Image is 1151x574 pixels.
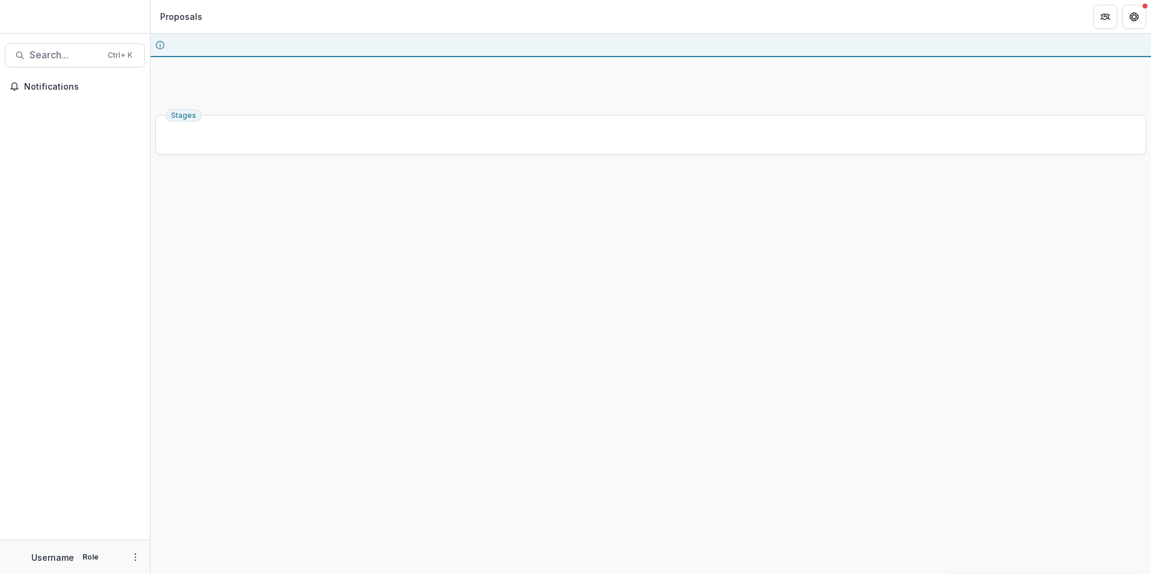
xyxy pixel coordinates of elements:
[1122,5,1146,29] button: Get Help
[79,552,102,563] p: Role
[155,8,207,25] nav: breadcrumb
[31,551,74,564] p: Username
[5,77,145,96] button: Notifications
[29,49,101,61] span: Search...
[1093,5,1117,29] button: Partners
[171,111,196,120] span: Stages
[105,49,135,62] div: Ctrl + K
[128,550,143,564] button: More
[5,43,145,67] button: Search...
[160,10,202,23] div: Proposals
[24,82,140,92] span: Notifications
